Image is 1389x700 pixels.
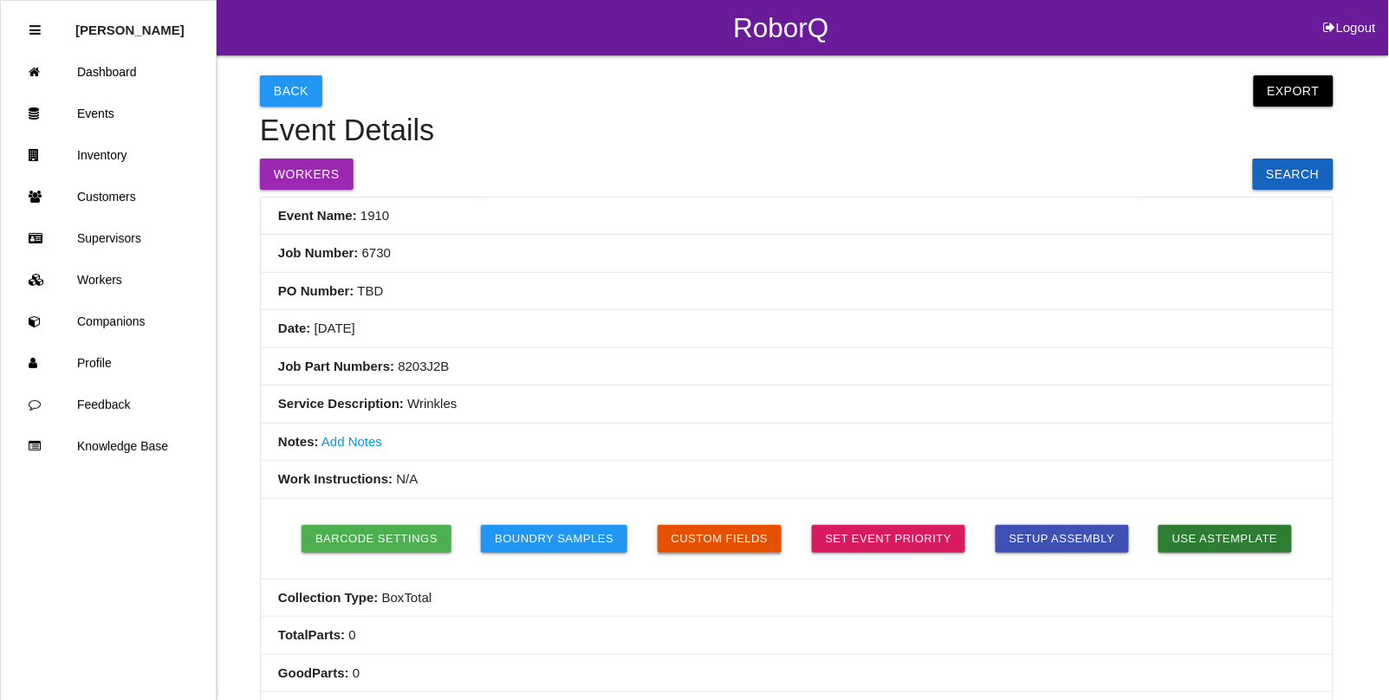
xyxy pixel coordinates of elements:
h4: Event Details [260,114,1334,147]
a: Feedback [1,384,216,425]
a: Customers [1,176,216,217]
button: Workers [260,159,354,190]
b: Total Parts : [278,627,345,642]
b: Service Description: [278,396,404,411]
button: Use asTemplate [1159,525,1292,553]
a: Profile [1,342,216,384]
button: Custom Fields [658,525,782,553]
b: Work Instructions: [278,471,393,486]
b: Collection Type: [278,590,379,605]
a: Add Notes [321,434,382,449]
a: Dashboard [1,51,216,93]
li: TBD [261,273,1333,311]
div: Close [29,10,41,51]
button: Setup Assembly [996,525,1129,553]
button: Back [260,75,322,107]
a: Inventory [1,134,216,176]
li: 6730 [261,235,1333,273]
button: Boundry Samples [481,525,627,553]
b: Good Parts : [278,665,349,680]
a: Workers [1,259,216,301]
a: Companions [1,301,216,342]
b: Job Part Numbers: [278,359,394,373]
b: Notes: [278,434,319,449]
li: N/A [261,461,1333,499]
li: 1910 [261,198,1333,236]
b: Event Name: [278,208,357,223]
p: Rosie Blandino [75,10,185,37]
li: Wrinkles [261,386,1333,424]
button: Export [1254,75,1334,107]
b: Date: [278,321,311,335]
li: [DATE] [261,310,1333,348]
b: PO Number: [278,283,354,298]
a: Search [1253,159,1334,190]
li: Box Total [261,580,1333,618]
a: Events [1,93,216,134]
li: 0 [261,617,1333,655]
button: Barcode Settings [302,525,451,553]
a: Set Event Priority [812,525,966,553]
a: Supervisors [1,217,216,259]
li: 0 [261,655,1333,693]
a: Knowledge Base [1,425,216,467]
li: 8203J2B [261,348,1333,386]
b: Job Number: [278,245,359,260]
